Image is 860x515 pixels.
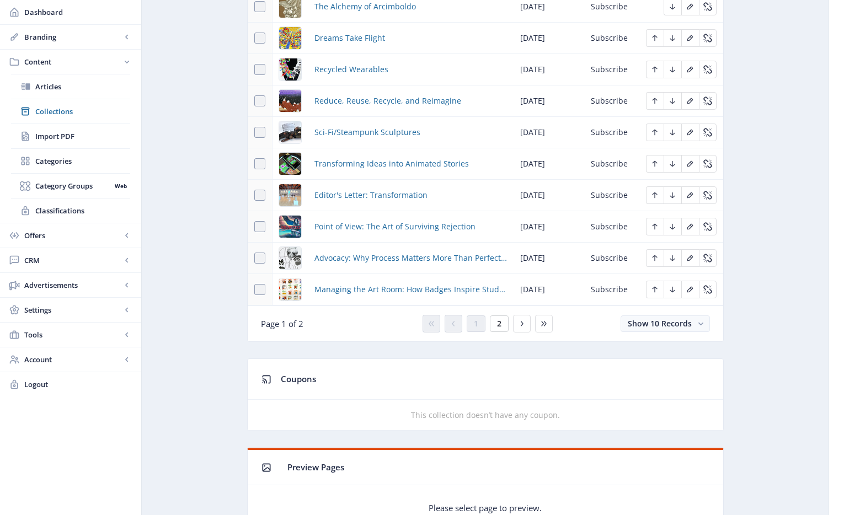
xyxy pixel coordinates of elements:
a: Articles [11,74,130,99]
td: Subscribe [584,117,639,148]
a: Collections [11,99,130,124]
a: Edit page [681,95,699,105]
button: Show 10 Records [621,315,710,332]
a: Edit page [664,158,681,168]
img: bb4a55ce-aa25-44e2-9ba7-07bda3f378e5.png [279,27,301,49]
img: f62855ae-08c7-4923-8019-e59a10bdf608.png [279,278,301,301]
td: [DATE] [514,180,584,211]
a: Edit page [664,95,681,105]
a: Edit page [681,32,699,42]
a: Edit page [699,32,717,42]
a: Edit page [699,1,717,11]
a: Edit page [681,189,699,200]
span: Managing the Art Room: How Badges Inspire Student Choice [314,283,507,296]
a: Reduce, Reuse, Recycle, and Reimagine [314,94,461,108]
a: Edit page [646,189,664,200]
a: Transforming Ideas into Animated Stories [314,157,469,170]
a: Dreams Take Flight [314,31,385,45]
td: [DATE] [514,85,584,117]
span: Coupons [281,373,316,384]
td: [DATE] [514,23,584,54]
span: Account [24,354,121,365]
span: Articles [35,81,130,92]
td: [DATE] [514,117,584,148]
td: [DATE] [514,148,584,180]
td: Subscribe [584,148,639,180]
img: 56795fdd-fab3-4191-bae5-a2023e4ccb48.png [279,184,301,206]
span: Tools [24,329,121,340]
div: Preview Pages [287,459,710,476]
span: Dashboard [24,7,132,18]
a: Edit page [664,63,681,74]
span: Import PDF [35,131,130,142]
a: Edit page [699,63,717,74]
a: Edit page [664,283,681,294]
a: Edit page [681,158,699,168]
a: Edit page [664,189,681,200]
a: Edit page [646,221,664,231]
a: Import PDF [11,124,130,148]
img: dd37b0c8-480a-481d-95ff-5d0964e0514d.png [279,216,301,238]
span: 1 [474,319,478,328]
a: Edit page [699,221,717,231]
td: Subscribe [584,23,639,54]
a: Recycled Wearables [314,63,388,76]
img: 53b0c4e5-6498-45ff-a283-1c8969e276c7.png [279,247,301,269]
a: Edit page [664,221,681,231]
td: [DATE] [514,274,584,305]
a: Category GroupsWeb [11,174,130,198]
a: Categories [11,149,130,173]
img: 0fcf7765-70de-42ec-8e54-3f7547660dea.png [279,90,301,112]
a: Edit page [699,283,717,294]
a: Edit page [646,32,664,42]
a: Edit page [646,252,664,262]
td: Subscribe [584,243,639,274]
span: Branding [24,31,121,42]
span: CRM [24,255,121,266]
a: Advocacy: Why Process Matters More Than Perfection [314,251,507,265]
img: 977cf53c-7313-4220-b8ae-f3bcedf571ff.png [279,121,301,143]
a: Edit page [664,252,681,262]
a: Edit page [699,158,717,168]
a: Edit page [681,283,699,294]
span: Show 10 Records [628,318,692,329]
nb-badge: Web [111,180,130,191]
a: Edit page [646,283,664,294]
button: 2 [490,315,509,332]
span: Page 1 of 2 [261,318,303,329]
a: Edit page [699,189,717,200]
td: Subscribe [584,54,639,85]
a: Edit page [664,126,681,137]
a: Edit page [646,158,664,168]
a: Edit page [699,126,717,137]
span: Offers [24,230,121,241]
a: Sci-Fi/Steampunk Sculptures [314,126,420,139]
span: Classifications [35,205,130,216]
td: [DATE] [514,211,584,243]
span: Advertisements [24,280,121,291]
img: f461366e-7a75-4148-aa08-7eb66f09917f.png [279,58,301,81]
span: 2 [497,319,501,328]
a: Edit page [646,126,664,137]
a: Editor's Letter: Transformation [314,189,428,202]
app-collection-view: Coupons [247,358,724,431]
a: Edit page [681,126,699,137]
span: Categories [35,155,130,167]
span: Collections [35,106,130,117]
span: Content [24,56,121,67]
span: Category Groups [35,180,111,191]
a: Edit page [681,63,699,74]
button: 1 [467,315,485,332]
span: Settings [24,304,121,315]
a: Classifications [11,199,130,223]
a: Point of View: The Art of Surviving Rejection [314,220,476,233]
td: Subscribe [584,85,639,117]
